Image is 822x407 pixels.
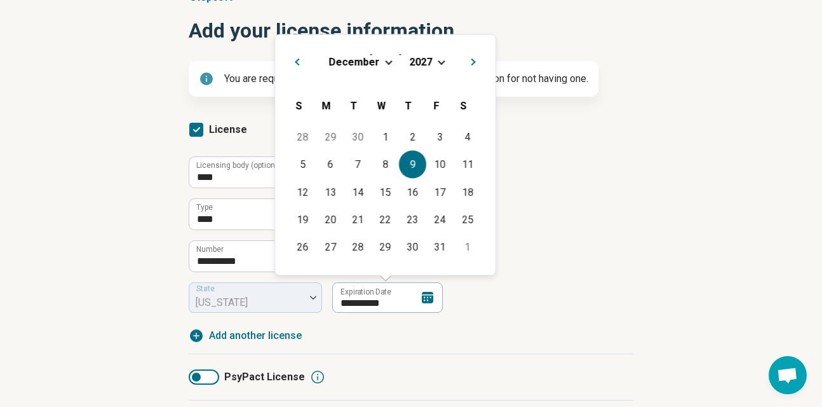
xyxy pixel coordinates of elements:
span: F [433,99,439,111]
h2: [DATE] [285,50,485,69]
div: Choose Wednesday, December 15th, 2027 [372,178,399,205]
button: 2027 [409,55,433,68]
div: Choose Friday, December 31st, 2027 [426,233,454,261]
span: 2027 [410,55,433,67]
div: Choose Sunday, December 5th, 2027 [289,151,316,178]
span: PsyPact License [224,369,305,385]
span: T [405,99,412,111]
div: Choose Thursday, December 16th, 2027 [399,178,426,205]
p: You are required to add at least one license or provide a reason for not having one. [224,71,588,86]
button: December [328,55,381,68]
button: Add another license [189,328,302,343]
div: Choose Monday, November 29th, 2027 [317,123,344,151]
input: credential.licenses.0.name [189,199,454,230]
div: Choose Friday, December 17th, 2027 [426,178,454,205]
span: W [377,99,386,111]
div: Choose Wednesday, December 22nd, 2027 [372,205,399,233]
div: Choose Thursday, December 2nd, 2027 [399,123,426,151]
div: Open chat [769,356,807,394]
div: Choose Monday, December 20th, 2027 [317,205,344,233]
div: Choose Thursday, December 23rd, 2027 [399,205,426,233]
div: Choose Monday, December 27th, 2027 [317,233,344,261]
div: Choose Sunday, November 28th, 2027 [289,123,316,151]
div: Choose Sunday, December 26th, 2027 [289,233,316,261]
span: S [461,99,467,111]
div: Choose Thursday, December 9th, 2027 [399,151,426,178]
div: Choose Sunday, December 19th, 2027 [289,205,316,233]
div: Choose Wednesday, December 29th, 2027 [372,233,399,261]
div: Choose Friday, December 10th, 2027 [426,151,454,178]
label: Number [196,245,224,253]
div: Choose Wednesday, December 1st, 2027 [372,123,399,151]
label: Type [196,203,213,211]
button: Next Month [465,50,485,71]
span: License [209,123,247,135]
span: M [322,99,331,111]
div: Choose Tuesday, December 7th, 2027 [344,151,372,178]
div: Month December, 2027 [289,123,481,261]
div: Choose Date [274,34,496,276]
div: Choose Saturday, December 4th, 2027 [454,123,482,151]
div: Choose Friday, December 24th, 2027 [426,205,454,233]
div: Choose Tuesday, December 21st, 2027 [344,205,372,233]
div: Choose Thursday, December 30th, 2027 [399,233,426,261]
div: Choose Saturday, December 25th, 2027 [454,205,482,233]
span: T [350,99,357,111]
button: Previous Month [285,50,306,71]
div: Choose Sunday, December 12th, 2027 [289,178,316,205]
div: Choose Wednesday, December 8th, 2027 [372,151,399,178]
span: S [296,99,302,111]
div: Choose Friday, December 3rd, 2027 [426,123,454,151]
label: Licensing body (optional) [196,162,284,169]
div: Choose Tuesday, November 30th, 2027 [344,123,372,151]
div: Choose Saturday, December 18th, 2027 [454,178,482,205]
div: Choose Tuesday, December 28th, 2027 [344,233,372,261]
div: Choose Monday, December 13th, 2027 [317,178,344,205]
div: Choose Saturday, January 1st, 2028 [454,233,482,261]
div: Choose Saturday, December 11th, 2027 [454,151,482,178]
div: Choose Tuesday, December 14th, 2027 [344,178,372,205]
h1: Add your license information [189,15,633,46]
div: Choose Monday, December 6th, 2027 [317,151,344,178]
span: December [329,55,380,67]
span: Add another license [209,328,302,343]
